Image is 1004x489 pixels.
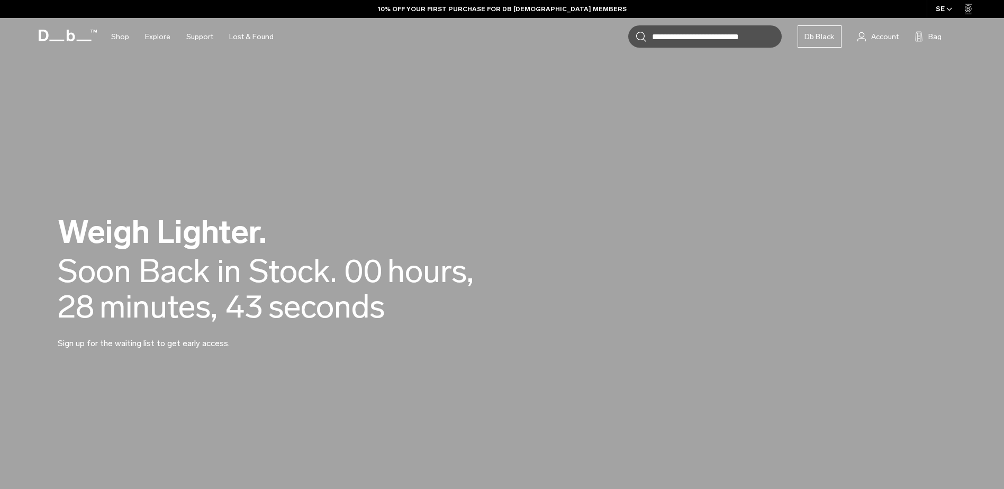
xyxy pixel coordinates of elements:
a: Explore [145,18,170,56]
a: Shop [111,18,129,56]
p: Sign up for the waiting list to get early access. [58,324,312,350]
nav: Main Navigation [103,18,282,56]
a: Support [186,18,213,56]
a: 10% OFF YOUR FIRST PURCHASE FOR DB [DEMOGRAPHIC_DATA] MEMBERS [378,4,627,14]
span: 43 [225,289,263,324]
a: Db Black [798,25,842,48]
span: minutes [100,289,218,324]
h2: Weigh Lighter. [58,216,534,248]
span: seconds [268,289,385,324]
span: Account [871,31,899,42]
span: , [211,287,218,326]
a: Account [857,30,899,43]
span: hours, [387,253,474,289]
span: 28 [58,289,94,324]
button: Bag [915,30,942,43]
a: Lost & Found [229,18,274,56]
span: 00 [345,253,382,289]
span: Bag [928,31,942,42]
div: Soon Back in Stock. [58,253,337,289]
